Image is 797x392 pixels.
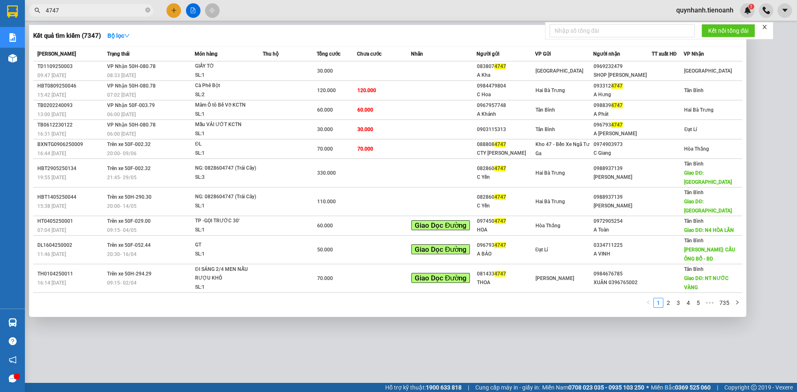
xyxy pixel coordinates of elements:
span: 60.000 [317,107,333,113]
div: SL: 1 [195,110,257,119]
span: ••• [703,298,716,308]
li: 2 [663,298,673,308]
span: 4747 [611,83,623,89]
div: A Hưng [594,90,651,99]
span: Chưa cước [357,51,381,57]
li: 4 [683,298,693,308]
li: Previous Page [643,298,653,308]
span: 60.000 [357,107,373,113]
span: [GEOGRAPHIC_DATA] [684,68,732,74]
div: ĐL [195,140,257,149]
div: 0984479804 [477,82,535,90]
input: Nhập số tổng đài [550,24,695,37]
div: SL: 1 [195,71,257,80]
div: 088808 [477,140,535,149]
span: VP Gửi [535,51,551,57]
span: 20:00 - 09/06 [107,151,137,156]
div: 093312 [594,82,651,90]
span: Đạt Lí [535,247,548,253]
span: Thu hộ [263,51,279,57]
li: 1 [653,298,663,308]
li: Next 5 Pages [703,298,716,308]
div: TH0104250011 [37,270,105,278]
span: Tổng cước [317,51,340,57]
div: SL: 1 [195,226,257,235]
div: SL: 1 [195,202,257,211]
div: A BẢO [477,250,535,258]
div: GIẤY TỜ [195,62,257,71]
span: VP Nhận [684,51,704,57]
span: [PERSON_NAME] [37,51,76,57]
div: TB0202240093 [37,101,105,110]
span: close-circle [145,7,150,15]
div: ĐI SÁNG 2/4 MEN NẤU RƯỢU KHÔ [195,265,257,283]
div: 083807 [477,62,535,71]
span: 16:14 [DATE] [37,280,66,286]
span: 4747 [494,194,506,200]
div: HBT1405250044 [37,193,105,202]
span: Kho 47 - Bến Xe Ngã Tư Ga [535,141,589,156]
span: Người gửi [477,51,499,57]
div: A Phát [594,110,651,119]
span: 4747 [611,122,623,128]
div: 082860 [477,164,535,173]
span: Tân Bình [684,218,704,224]
span: VP Nhận 50H-080.78 [107,83,156,89]
span: Trên xe 50F-052.44 [107,242,151,248]
span: Món hàng [195,51,218,57]
div: 082860 [477,193,535,202]
span: Giao Dọc Đường [411,244,470,254]
span: Nhãn [411,51,423,57]
span: Kết nối tổng đài [708,26,748,35]
span: 11:46 [DATE] [37,251,66,257]
li: 3 [673,298,683,308]
a: 1 [654,298,663,307]
span: VP Nhận 50H-080.78 [107,122,156,128]
div: SL: 2 [195,90,257,100]
span: Người nhận [593,51,620,57]
span: 60.000 [317,223,333,229]
span: 15:38 [DATE] [37,203,66,209]
strong: Bộ lọc [108,32,130,39]
a: 5 [694,298,703,307]
span: 4747 [494,141,506,147]
div: SL: 1 [195,250,257,259]
div: GT [195,241,257,250]
span: Hai Bà Trưng [684,107,714,113]
a: 735 [717,298,732,307]
div: C Yến [477,173,535,182]
div: TD1109250003 [37,62,105,71]
div: 0984676785 [594,270,651,278]
span: down [124,33,130,39]
button: left [643,298,653,308]
span: Tân Bình [684,161,704,167]
span: Hai Bà Trưng [535,199,565,205]
span: 330.000 [317,170,336,176]
span: Trên xe 50H-290.30 [107,194,152,200]
div: C Yến [477,202,535,210]
span: notification [9,356,17,364]
div: A Khánh [477,110,535,119]
div: NG: 0828604747 (Trái Cây) [195,164,257,173]
span: 70.000 [317,146,333,152]
div: 0988937139 [594,164,651,173]
span: Tân Bình [684,238,704,243]
span: 110.000 [317,199,336,205]
img: warehouse-icon [8,54,17,63]
span: 4747 [494,242,506,248]
div: DL1604250002 [37,241,105,250]
span: 16:44 [DATE] [37,151,66,156]
span: 09:15 - 04/05 [107,227,137,233]
span: TT xuất HĐ [652,51,677,57]
div: HOA [477,226,535,234]
div: 0974903973 [594,140,651,149]
span: Đạt Lí [684,127,697,132]
div: TP -GỌI TRƯỚC 30' [195,217,257,226]
span: [PERSON_NAME]: CẦU ÔNG BỐ - BD [684,247,735,262]
span: Trạng thái [107,51,130,57]
h3: Kết quả tìm kiếm ( 7347 ) [33,32,101,40]
li: Next Page [732,298,742,308]
span: 07:02 [DATE] [107,92,136,98]
div: C Giang [594,149,651,158]
div: 098839 [594,101,651,110]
